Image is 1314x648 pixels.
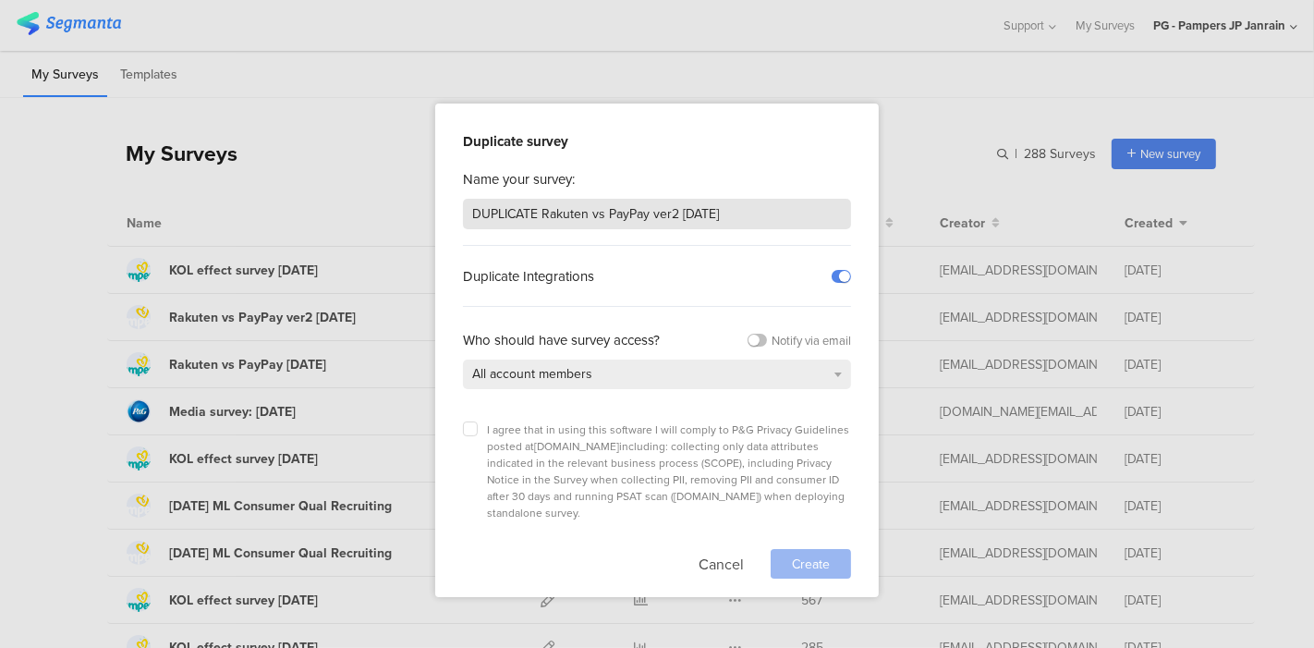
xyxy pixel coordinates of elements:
[699,549,744,579] button: Cancel
[487,422,849,521] span: I agree that in using this software I will comply to P&G Privacy Guidelines posted at including: ...
[463,330,660,350] div: Who should have survey access?
[472,364,592,384] span: All account members
[463,169,851,190] div: Name your survey:
[463,131,851,152] div: Duplicate survey
[463,266,594,287] sg-field-title: Duplicate Integrations
[534,438,619,455] a: [DOMAIN_NAME]
[674,488,759,505] a: [DOMAIN_NAME]
[772,332,851,349] div: Notify via email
